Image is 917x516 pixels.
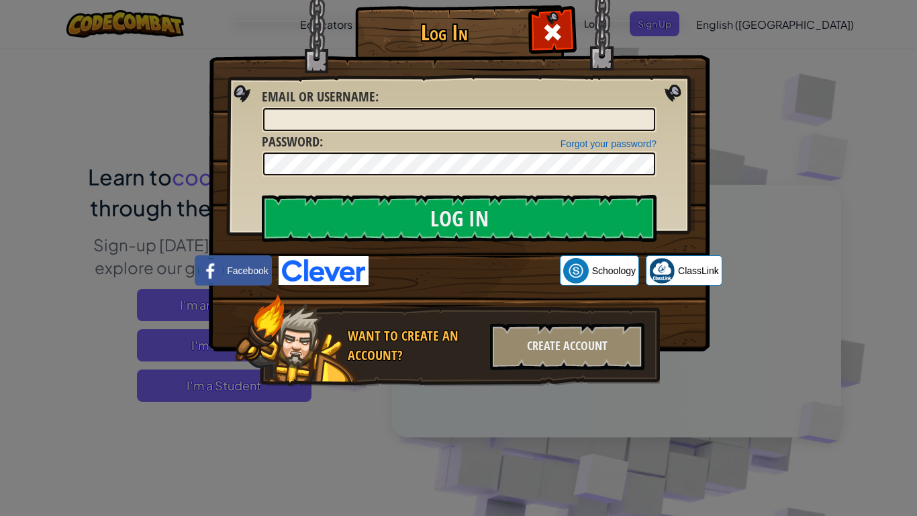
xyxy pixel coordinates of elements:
[262,195,657,242] input: Log In
[592,264,636,277] span: Schoology
[262,87,375,105] span: Email or Username
[198,258,224,284] img: facebook_small.png
[262,132,320,150] span: Password
[262,132,323,152] label: :
[678,264,719,277] span: ClassLink
[348,327,482,365] div: Want to create an account?
[563,258,589,284] img: schoology.png
[227,264,268,277] span: Facebook
[279,256,369,285] img: clever-logo-blue.png
[561,138,657,149] a: Forgot your password?
[358,21,530,44] h1: Log In
[490,323,644,370] div: Create Account
[649,258,675,284] img: classlink-logo-small.png
[369,256,560,286] iframe: Sign in with Google Button
[262,87,379,107] label: :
